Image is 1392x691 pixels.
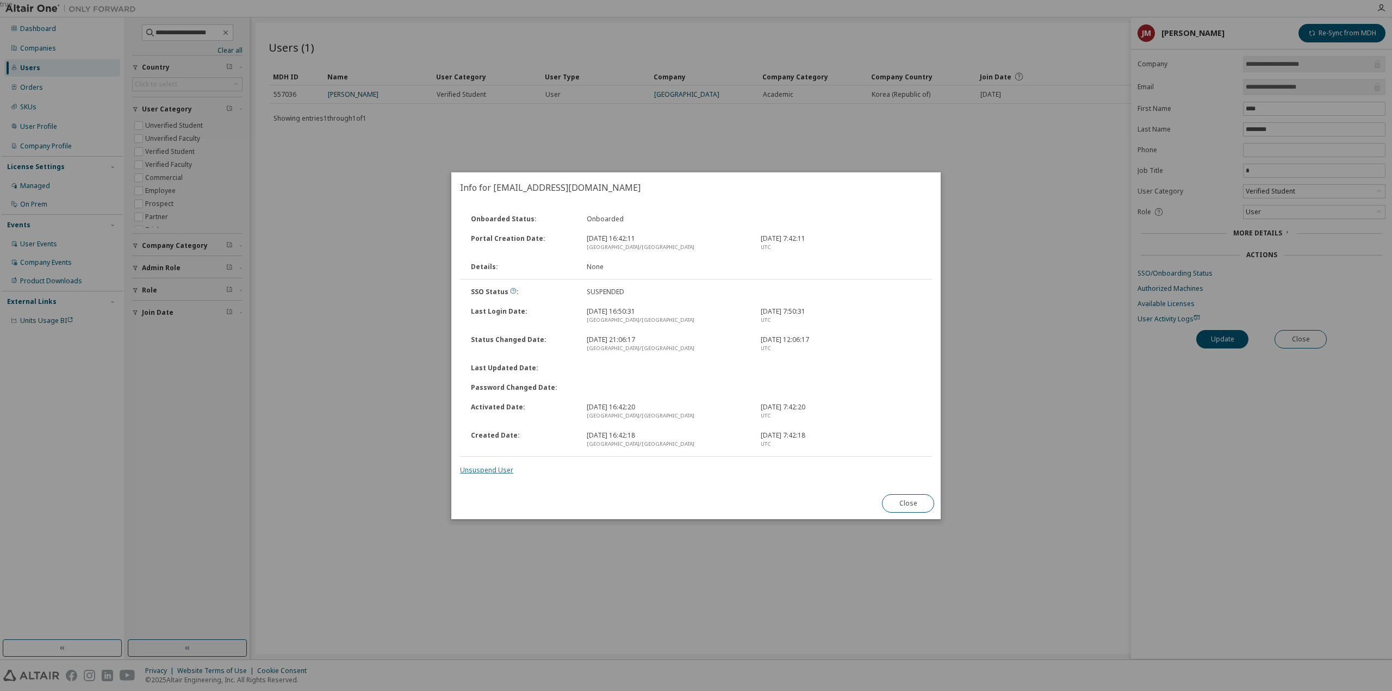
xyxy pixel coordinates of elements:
div: [DATE] 7:42:11 [754,234,928,252]
div: Password Changed Date : [464,383,580,392]
div: [GEOGRAPHIC_DATA]/[GEOGRAPHIC_DATA] [587,440,748,449]
div: SUSPENDED [580,288,754,296]
div: [DATE] 16:42:18 [580,431,754,449]
div: Details : [464,263,580,271]
div: [DATE] 7:42:18 [754,431,928,449]
div: Created Date : [464,431,580,449]
div: [DATE] 21:06:17 [580,335,754,353]
div: [GEOGRAPHIC_DATA]/[GEOGRAPHIC_DATA] [587,316,748,325]
div: Onboarded Status : [464,215,580,223]
div: UTC [761,440,922,449]
div: [GEOGRAPHIC_DATA]/[GEOGRAPHIC_DATA] [587,412,748,420]
div: [DATE] 7:42:20 [754,403,928,420]
div: Status Changed Date : [464,335,580,353]
div: [DATE] 16:42:20 [580,403,754,420]
div: [DATE] 16:50:31 [580,307,754,325]
div: Activated Date : [464,403,580,420]
div: [GEOGRAPHIC_DATA]/[GEOGRAPHIC_DATA] [587,344,748,353]
div: UTC [761,316,922,325]
h2: Info for [EMAIL_ADDRESS][DOMAIN_NAME] [451,172,941,203]
div: Portal Creation Date : [464,234,580,252]
button: Close [882,494,934,513]
div: SSO Status : [464,288,580,296]
div: [DATE] 16:42:11 [580,234,754,252]
div: UTC [761,344,922,353]
a: Unsuspend User [460,465,513,475]
div: [DATE] 7:50:31 [754,307,928,325]
div: UTC [761,412,922,420]
div: Last Login Date : [464,307,580,325]
div: None [580,263,754,271]
div: UTC [761,243,922,252]
div: [DATE] 12:06:17 [754,335,928,353]
div: Last Updated Date : [464,364,580,372]
div: Onboarded [580,215,754,223]
div: [GEOGRAPHIC_DATA]/[GEOGRAPHIC_DATA] [587,243,748,252]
